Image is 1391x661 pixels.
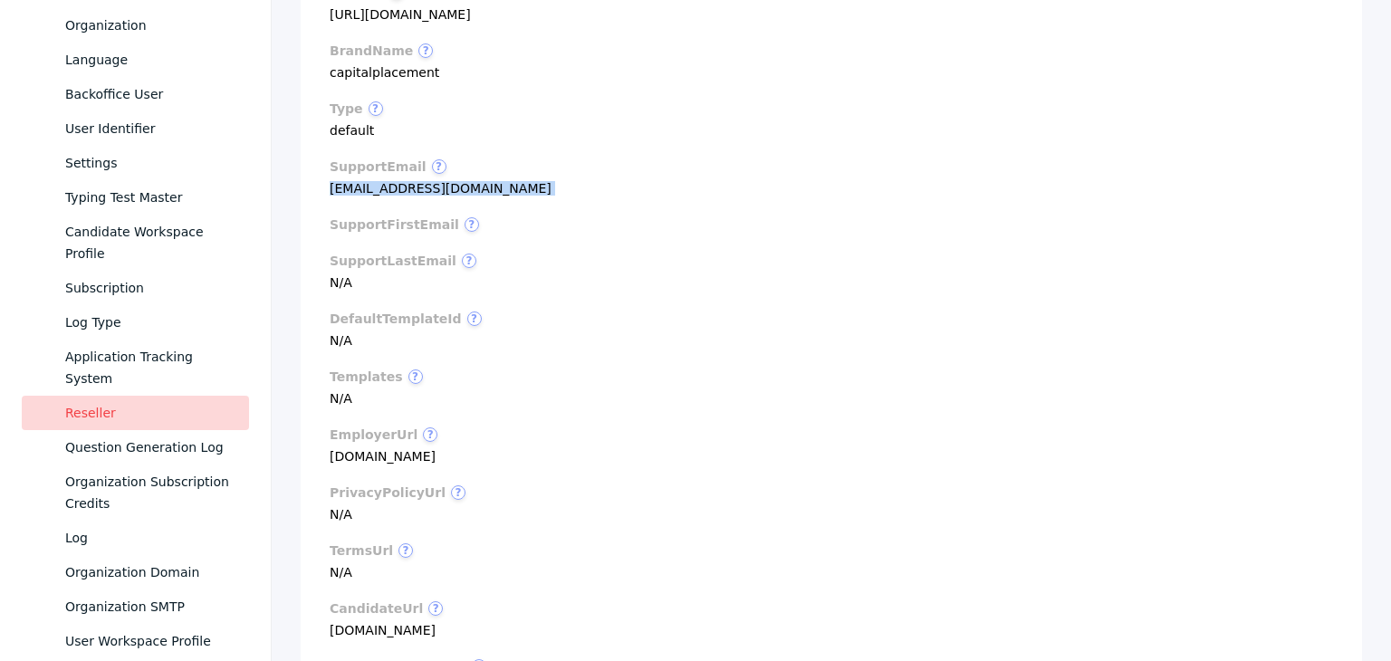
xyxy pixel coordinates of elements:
span: ? [418,43,433,58]
div: User Workspace Profile [65,630,235,652]
span: ? [423,427,437,442]
a: User Workspace Profile [22,624,249,658]
div: Log [65,527,235,549]
section: [EMAIL_ADDRESS][DOMAIN_NAME] [330,159,1333,196]
section: [DOMAIN_NAME] [330,601,1333,637]
label: templates [330,369,1333,384]
div: Candidate Workspace Profile [65,221,235,264]
span: ? [432,159,446,174]
section: [DOMAIN_NAME] [330,427,1333,464]
div: Backoffice User [65,83,235,105]
label: brandName [330,43,1333,58]
section: capitalplacement [330,43,1333,80]
label: type [330,101,1333,116]
label: candidateUrl [330,601,1333,616]
a: Subscription [22,271,249,305]
label: defaultTemplateId [330,311,1333,326]
label: privacyPolicyUrl [330,485,1333,500]
label: supportLastEmail [330,254,1333,268]
a: Settings [22,146,249,180]
section: N/A [330,311,1333,348]
a: Backoffice User [22,77,249,111]
a: Log Type [22,305,249,340]
a: Application Tracking System [22,340,249,396]
a: User Identifier [22,111,249,146]
label: termsUrl [330,543,1333,558]
label: employerUrl [330,427,1333,442]
div: Question Generation Log [65,436,235,458]
span: ? [465,217,479,232]
a: Candidate Workspace Profile [22,215,249,271]
section: default [330,101,1333,138]
label: supportFirstEmail [330,217,1333,232]
div: Organization Domain [65,561,235,583]
span: ? [462,254,476,268]
span: ? [408,369,423,384]
div: Application Tracking System [65,346,235,389]
span: ? [428,601,443,616]
div: User Identifier [65,118,235,139]
section: N/A [330,485,1333,522]
div: Organization SMTP [65,596,235,618]
div: Settings [65,152,235,174]
div: Organization [65,14,235,36]
a: Reseller [22,396,249,430]
span: ? [467,311,482,326]
a: Language [22,43,249,77]
label: supportEmail [330,159,1333,174]
a: Organization Subscription Credits [22,465,249,521]
div: Typing Test Master [65,187,235,208]
span: ? [398,543,413,558]
span: ? [369,101,383,116]
a: Organization SMTP [22,589,249,624]
div: Reseller [65,402,235,424]
a: Question Generation Log [22,430,249,465]
div: Language [65,49,235,71]
section: N/A [330,543,1333,580]
div: Organization Subscription Credits [65,471,235,514]
div: Subscription [65,277,235,299]
section: N/A [330,369,1333,406]
a: Organization Domain [22,555,249,589]
section: N/A [330,254,1333,290]
a: Typing Test Master [22,180,249,215]
span: ? [451,485,465,500]
div: Log Type [65,311,235,333]
a: Log [22,521,249,555]
a: Organization [22,8,249,43]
